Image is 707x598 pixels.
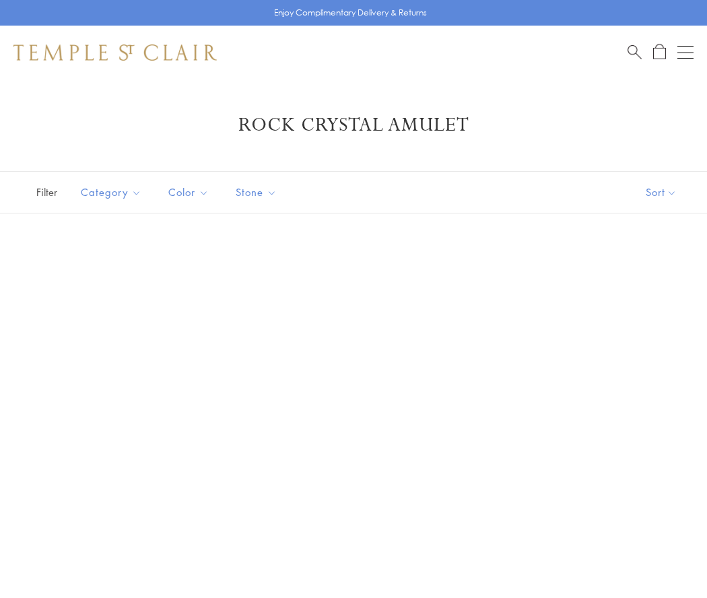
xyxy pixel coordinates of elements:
[13,44,217,61] img: Temple St. Clair
[628,44,642,61] a: Search
[162,184,219,201] span: Color
[653,44,666,61] a: Open Shopping Bag
[226,177,287,207] button: Stone
[74,184,151,201] span: Category
[34,113,673,137] h1: Rock Crystal Amulet
[274,6,427,20] p: Enjoy Complimentary Delivery & Returns
[615,172,707,213] button: Show sort by
[677,44,694,61] button: Open navigation
[158,177,219,207] button: Color
[71,177,151,207] button: Category
[229,184,287,201] span: Stone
